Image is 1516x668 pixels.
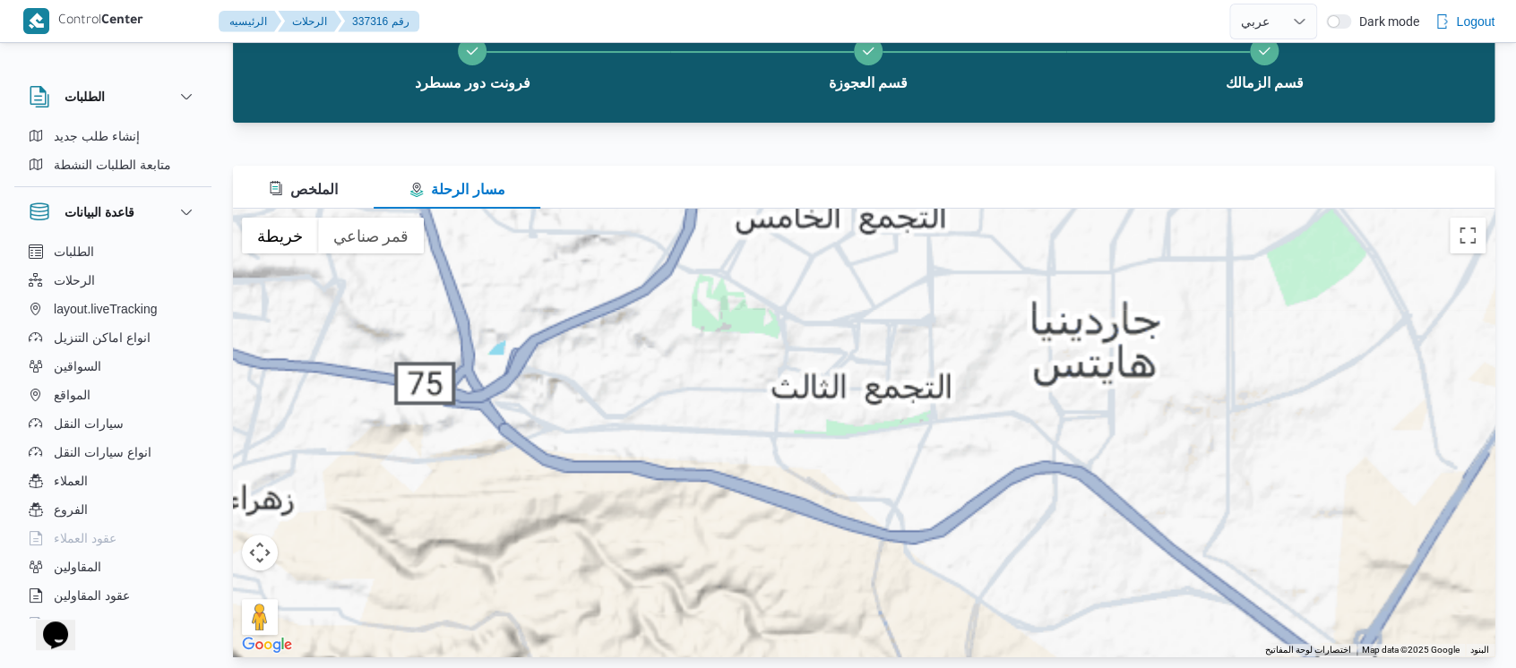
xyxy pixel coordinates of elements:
button: السواقين [22,352,204,381]
div: الطلبات [14,122,211,186]
span: الملخص [269,182,338,197]
span: عقود العملاء [54,527,116,549]
span: سيارات النقل [54,413,124,434]
button: الطلبات [22,237,204,266]
a: ‏فتح هذه المنطقة في "خرائط Google" (يؤدي ذلك إلى فتح نافذة جديدة) [237,633,297,656]
button: اسحب الدليل على الخريطة لفتح "التجوّل الافتراضي". [242,599,278,635]
span: انواع سيارات النقل [54,441,151,463]
span: الطلبات [54,241,94,262]
b: Center [101,14,143,29]
button: الرحلات [278,11,341,32]
iframe: chat widget [18,596,75,650]
button: قاعدة البيانات [29,201,197,223]
button: انواع اماكن التنزيل [22,323,204,352]
span: انواع اماكن التنزيل [54,327,151,348]
svg: Step 2 is complete [861,44,875,58]
span: Map data ©2025 Google [1362,645,1460,655]
button: انواع سيارات النقل [22,438,204,467]
button: سيارات النقل [22,409,204,438]
button: قسم الزمالك [1066,15,1462,108]
button: اختصارات لوحة المفاتيح [1265,644,1351,656]
button: عناصر التحكّم بطريقة عرض الخريطة [242,535,278,570]
button: الفروع [22,495,204,524]
img: X8yXhbKr1z7QwAAAABJRU5ErkJggg== [23,8,49,34]
a: البنود [1470,645,1489,655]
div: قاعدة البيانات [14,237,211,625]
span: المواقع [54,384,90,406]
button: قسم العجوزة [670,15,1066,108]
svg: Step 1 is complete [465,44,479,58]
button: الطلبات [29,86,197,107]
svg: Step 3 is complete [1257,44,1271,58]
button: 337316 رقم [338,11,419,32]
button: عقود المقاولين [22,581,204,610]
button: عرض خريطة الشارع [242,218,318,253]
span: إنشاء طلب جديد [54,125,140,147]
span: اجهزة التليفون [54,613,128,635]
span: Dark mode [1351,14,1418,29]
span: قسم الزمالك [1225,73,1303,94]
button: الرئيسيه [219,11,281,32]
button: تبديل إلى العرض ملء الشاشة [1450,218,1486,253]
span: المقاولين [54,556,101,578]
span: مسار الرحلة [409,182,504,197]
button: عرض صور القمر الصناعي [318,218,424,253]
button: اجهزة التليفون [22,610,204,638]
button: layout.liveTracking [22,295,204,323]
span: متابعة الطلبات النشطة [54,154,171,176]
span: Logout [1456,11,1494,32]
span: قسم العجوزة [829,73,908,94]
button: العملاء [22,467,204,495]
span: الرحلات [54,270,95,291]
button: إنشاء طلب جديد [22,122,204,150]
span: السواقين [54,355,101,377]
button: المقاولين [22,552,204,581]
img: Google [237,633,297,656]
button: فرونت دور مسطرد [274,15,670,108]
span: عقود المقاولين [54,585,130,606]
span: الفروع [54,499,88,520]
button: متابعة الطلبات النشطة [22,150,204,179]
h3: الطلبات [65,86,105,107]
span: العملاء [54,470,88,492]
span: layout.liveTracking [54,298,157,320]
span: فرونت دور مسطرد [415,73,530,94]
button: الرحلات [22,266,204,295]
button: عقود العملاء [22,524,204,552]
button: Logout [1427,4,1502,39]
button: المواقع [22,381,204,409]
h3: قاعدة البيانات [65,201,134,223]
